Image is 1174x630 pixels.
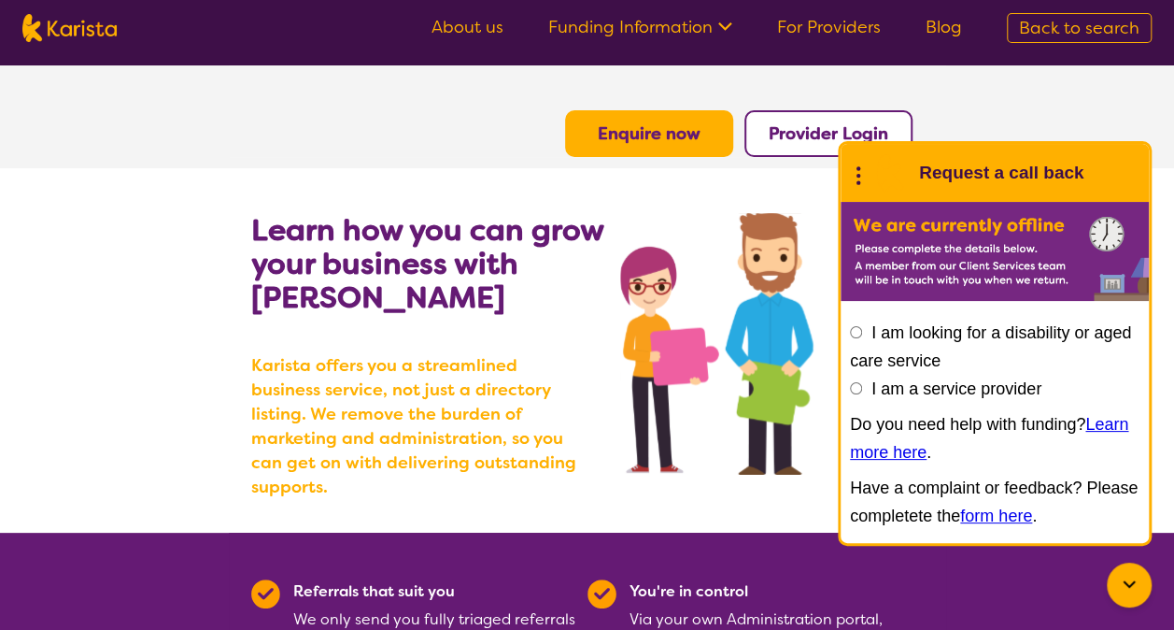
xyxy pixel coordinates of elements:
[850,323,1131,370] label: I am looking for a disability or aged care service
[587,580,616,609] img: Tick
[850,410,1139,466] p: Do you need help with funding? .
[769,122,888,145] a: Provider Login
[548,16,732,38] a: Funding Information
[293,581,455,601] b: Referrals that suit you
[841,202,1149,301] img: Karista offline chat form to request call back
[744,110,912,157] button: Provider Login
[1007,13,1152,43] a: Back to search
[871,379,1041,398] label: I am a service provider
[251,210,603,317] b: Learn how you can grow your business with [PERSON_NAME]
[22,14,117,42] img: Karista logo
[620,213,923,475] img: grow your business with Karista
[565,110,733,157] button: Enquire now
[850,474,1139,530] p: Have a complaint or feedback? Please completete the .
[251,353,587,499] b: Karista offers you a streamlined business service, not just a directory listing. We remove the bu...
[251,580,280,609] img: Tick
[926,16,962,38] a: Blog
[1019,17,1139,39] span: Back to search
[629,581,748,601] b: You're in control
[777,16,881,38] a: For Providers
[960,507,1032,525] a: form here
[598,122,700,145] a: Enquire now
[870,154,908,192] img: Karista
[919,159,1083,187] h1: Request a call back
[431,16,503,38] a: About us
